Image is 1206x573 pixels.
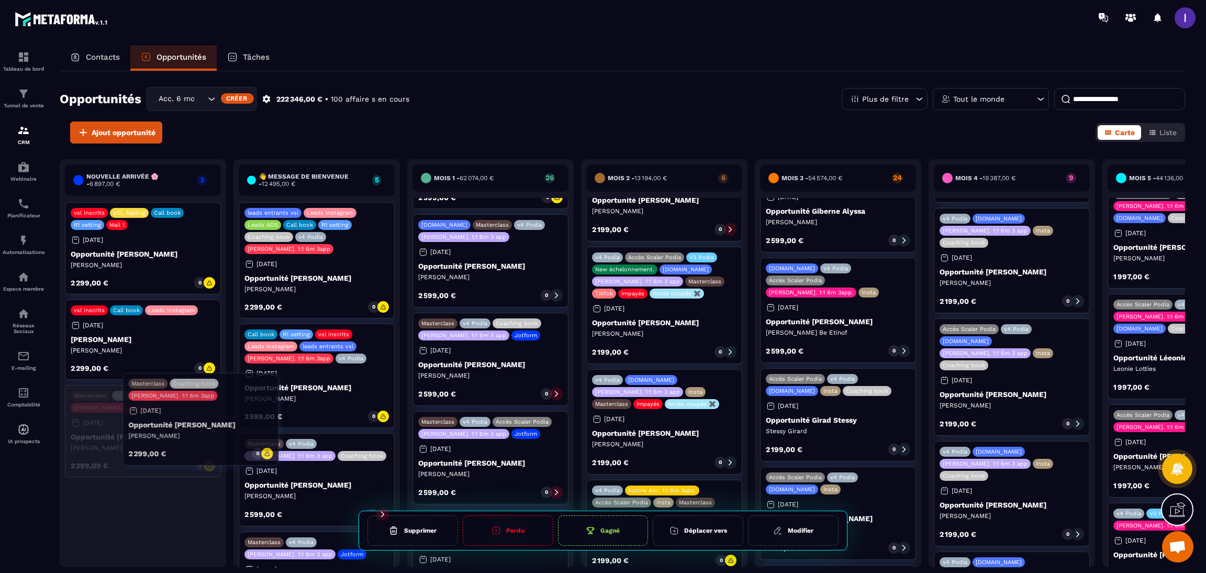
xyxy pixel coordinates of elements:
p: Tout le monde [953,95,1004,103]
p: 2 199,00 € [592,348,629,356]
p: [DATE] [83,236,103,244]
span: 19 387,00 € [982,174,1015,182]
img: accountant [17,387,30,399]
p: v4 Podia [595,487,620,494]
p: Accès coupés ✖️ [668,401,716,407]
p: 0 [1066,297,1069,305]
a: automationsautomationsEspace membre [3,263,44,300]
p: Opportunité [PERSON_NAME] [418,459,563,467]
p: [PERSON_NAME]. 1:1 6m 3 app [595,389,680,395]
p: Automatisations [3,249,44,255]
p: Opportunité [PERSON_NAME] [244,383,389,392]
h6: 👋 Message de Bienvenue - [259,173,367,188]
p: Accès Scaler Podia [595,499,648,506]
p: v4 Podia [1178,412,1202,418]
p: Opportunité [PERSON_NAME] [418,360,563,369]
p: [PERSON_NAME] [592,329,736,338]
p: v4 Podia [595,377,620,383]
p: 24 [892,174,902,181]
p: 2 199,00 € [766,544,802,552]
h2: Opportunités [60,89,141,109]
img: automations [17,234,30,247]
p: 2 299,00 € [71,462,108,469]
p: leads entrants vsl [248,210,298,216]
p: Masterclass [595,401,628,407]
p: [PERSON_NAME] [244,492,389,500]
p: Opportunité [PERSON_NAME] [418,262,563,270]
p: V3 Podia [689,254,714,261]
p: v4 Podia [463,418,487,425]
span: 62 074,00 € [460,174,494,182]
p: 2 199,00 € [766,446,802,453]
p: 3 [197,176,207,183]
p: Masterclass [248,440,281,447]
p: Webinaire [3,176,44,182]
p: [PERSON_NAME]. 1:1 6m 3 app [421,234,506,240]
p: [PERSON_NAME]. 1:1 6m 3 app [943,350,1028,357]
p: Opportunité Giberne Alyssa [766,207,910,215]
p: v4 Podia [463,320,487,327]
p: 5 [372,176,381,183]
p: IA prospects [3,438,44,444]
p: Opportunité [PERSON_NAME] [592,196,736,204]
p: [PERSON_NAME]. 1:1 6m 3 app [421,332,506,339]
p: Accès Scaler Podia [1116,412,1169,418]
img: scheduler [17,197,30,210]
p: 2 199,00 € [940,420,976,427]
img: automations [17,423,30,436]
p: 2 199,00 € [592,557,629,564]
p: 100 affaire s en cours [331,94,409,104]
span: Ajout opportunité [92,127,155,138]
p: [PERSON_NAME]. 1:1 6m 3 app [248,453,332,459]
p: 2 299,00 € [244,303,282,311]
p: [PERSON_NAME] [766,218,910,226]
p: Accès Scaler Podia [496,418,549,425]
button: Liste [1142,125,1183,140]
p: Masterclass [476,222,509,228]
p: [DATE] [256,370,277,377]
p: Coaching book [943,472,985,479]
p: 0 [719,226,722,233]
p: [DATE] [430,347,451,354]
h6: Mois 2 - [608,174,667,182]
p: Call book [286,222,313,228]
p: [PERSON_NAME] [418,273,563,281]
p: Leads ADS [248,222,278,228]
p: [PERSON_NAME]. 1:1 6m 3app. [1116,424,1201,431]
p: 2 599,00 € [418,489,456,496]
div: Créer [221,93,254,104]
p: Jotform [341,551,363,558]
p: [DATE] [256,260,277,268]
img: automations [17,161,30,173]
p: [PERSON_NAME]. 1:1 6m 3app [248,355,330,362]
p: v4 Podia [595,254,620,261]
p: Accès Scaler Podia [769,376,822,382]
p: Opportunité [PERSON_NAME] [766,317,910,326]
p: v4 Podia [1116,510,1141,517]
p: v4 Podia [830,376,855,382]
p: [PERSON_NAME] [418,371,563,380]
a: formationformationTableau de bord [3,43,44,80]
p: 2 599,00 € [766,347,803,355]
p: 26 [544,174,555,181]
p: [DATE] [256,566,277,573]
p: Opportunité [PERSON_NAME] [71,250,215,258]
p: [DOMAIN_NAME] [976,448,1022,455]
p: [PERSON_NAME]. 1:1 6m 3app. [1116,203,1201,210]
p: 2 599,00 € [418,194,456,201]
p: [DOMAIN_NAME] [769,265,815,272]
p: 1 997,00 € [1113,383,1149,391]
p: [PERSON_NAME] [244,394,389,403]
p: Coaching book [943,362,985,369]
a: automationsautomationsWebinaire [3,153,44,190]
p: vsl inscrits [318,331,349,338]
p: leads entrants vsl [303,343,353,350]
p: vsl inscrits [74,210,105,216]
p: 1 997,00 € [1113,482,1149,489]
p: 0 [892,446,896,453]
span: 44 136,00 € [1156,174,1189,182]
p: 2 599,00 € [244,413,282,420]
p: v4 Podia [298,234,323,240]
p: v4 Podia [289,440,314,447]
button: Ajout opportunité [70,122,162,144]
